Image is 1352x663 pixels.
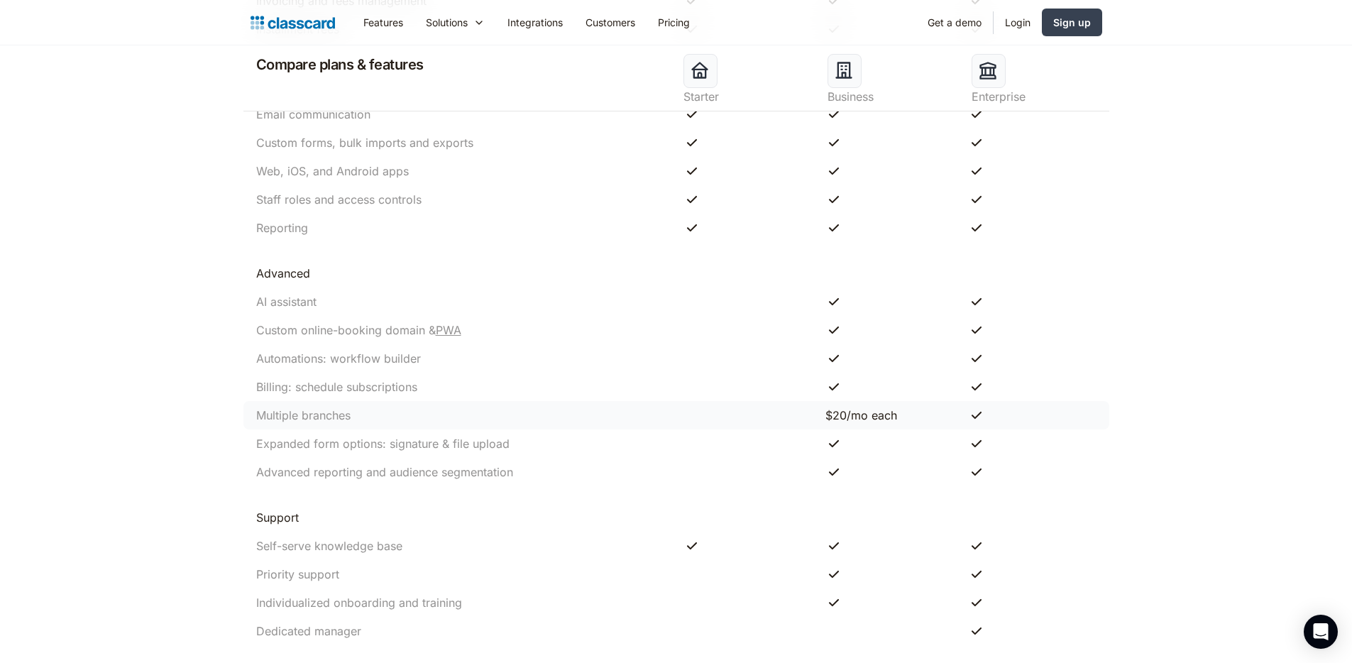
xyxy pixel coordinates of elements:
[256,134,473,151] div: Custom forms, bulk imports and exports
[436,323,461,337] a: PWA
[256,106,370,123] div: Email communication
[1042,9,1102,36] a: Sign up
[256,537,402,554] div: Self-serve knowledge base
[256,322,461,339] div: Custom online-booking domain &
[647,6,701,38] a: Pricing
[256,509,299,526] div: Support
[574,6,647,38] a: Customers
[352,6,414,38] a: Features
[251,54,424,75] h2: Compare plans & features
[251,13,335,33] a: Logo
[256,378,417,395] div: Billing: schedule subscriptions
[426,15,468,30] div: Solutions
[256,407,351,424] div: Multiple branches
[256,293,317,310] div: AI assistant
[828,88,957,105] div: Business
[256,163,409,180] div: Web, iOS, and Android apps
[496,6,574,38] a: Integrations
[825,407,954,424] div: $20/mo each
[256,265,310,282] div: Advanced
[972,88,1101,105] div: Enterprise
[994,6,1042,38] a: Login
[256,566,339,583] div: Priority support
[916,6,993,38] a: Get a demo
[1053,15,1091,30] div: Sign up
[256,623,361,640] div: Dedicated manager
[256,435,510,452] div: Expanded form options: signature & file upload
[256,350,421,367] div: Automations: workflow builder
[256,464,513,481] div: Advanced reporting and audience segmentation
[414,6,496,38] div: Solutions
[256,191,422,208] div: Staff roles and access controls
[256,219,308,236] div: Reporting
[256,594,462,611] div: Individualized onboarding and training
[1304,615,1338,649] div: Open Intercom Messenger
[683,88,813,105] div: Starter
